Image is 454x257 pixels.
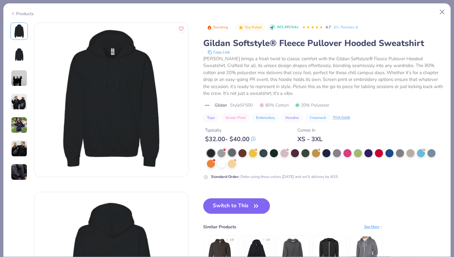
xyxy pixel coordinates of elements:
div: Print Guide [333,115,350,120]
img: Top Rated sort [238,25,243,30]
button: Crewneck [306,113,330,122]
div: Gildan Softstyle® Fleece Pullover Hooded Sweatshirt [203,37,444,49]
div: 4.8 [230,238,233,242]
div: ★ [263,238,265,240]
span: Style SF500 [230,102,253,108]
img: Trending sort [207,25,212,30]
div: Comes In [297,127,322,133]
button: Switch to This [203,198,270,214]
div: [PERSON_NAME] brings a fresh twist to classic comfort with the Gildan Softstyle® Fleece Pullover ... [203,55,444,97]
button: Tops [203,113,219,122]
div: Order using these colors [DATE] and we’ll delivery by 9/15. [211,174,338,179]
img: User generated content [11,140,27,157]
button: Badge Button [235,23,265,32]
img: User generated content [11,164,27,180]
div: Similar Products [203,224,236,230]
button: Screen Print [222,113,249,122]
button: Embroidery [252,113,279,122]
span: 601.6K Clicks [277,25,298,30]
span: 4.7 [326,25,331,30]
img: Front [12,24,27,39]
button: Badge Button [204,23,232,32]
img: User generated content [11,93,27,110]
div: Products [11,11,34,17]
span: 20% Polyester [295,102,329,108]
button: copy to clipboard [206,49,232,55]
strong: Standard Order : [211,174,239,179]
span: Trending [213,26,228,29]
a: 20+ Reviews [333,24,359,30]
span: 80% Cotton [259,102,289,108]
div: XS - 3XL [297,135,322,143]
div: See More [364,224,383,230]
span: Gildan [215,102,227,108]
img: User generated content [11,117,27,133]
img: Back [12,47,27,62]
div: ★ [226,238,229,240]
div: Typically [205,127,256,133]
button: Like [177,25,185,33]
img: brand logo [203,103,212,108]
div: 4.9 [266,238,270,242]
button: Hoodies [282,113,303,122]
img: User generated content [11,70,27,86]
div: 4.7 Stars [302,23,323,32]
button: Close [436,6,448,18]
span: Top Rated [245,26,262,29]
img: Front [34,23,188,177]
div: $ 32.00 - $ 40.00 [205,135,256,143]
